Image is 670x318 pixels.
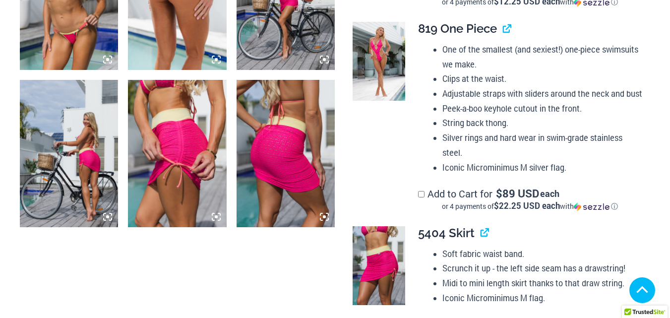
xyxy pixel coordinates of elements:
[418,191,425,197] input: Add to Cart for$89 USD eachor 4 payments of$22.25 USD eachwithSezzle Click to learn more about Se...
[353,22,405,101] img: Bubble Mesh Highlight Pink 819 One Piece
[20,80,118,228] img: Bubble Mesh Highlight Pink 309 Top 5404 Skirt
[442,86,642,101] li: Adjustable straps with sliders around the neck and bust
[128,80,226,228] img: Bubble Mesh Highlight Pink 309 Top 5404 Skirt
[418,187,642,212] label: Add to Cart for
[442,130,642,160] li: Silver rings and hard wear in swim-grade stainless steel.
[442,116,642,130] li: String back thong.
[418,21,497,36] span: 819 One Piece
[442,71,642,86] li: Clips at the waist.
[442,42,642,71] li: One of the smallest (and sexiest!) one-piece swimsuits we make.
[442,101,642,116] li: Peek-a-boo keyhole cutout in the front.
[418,201,642,211] div: or 4 payments of$22.25 USD eachwithSezzle Click to learn more about Sezzle
[442,247,642,261] li: Soft fabric waist band.
[574,202,609,211] img: Sezzle
[237,80,335,228] img: Bubble Mesh Highlight Pink 309 Top 5404 Skirt
[496,189,539,198] span: 89 USD
[418,226,475,240] span: 5404 Skirt
[540,189,559,198] span: each
[353,226,405,305] img: Bubble Mesh Highlight Pink 309 Top 5404 Skirt
[442,291,642,306] li: Iconic Microminimus M flag.
[442,261,642,276] li: Scrunch it up - the left side seam has a drawstring!
[418,201,642,211] div: or 4 payments of with
[494,200,560,211] span: $22.25 USD each
[496,186,502,200] span: $
[442,276,642,291] li: Midi to mini length skirt thanks to that draw string.
[442,160,642,175] li: Iconic Microminimus M silver flag.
